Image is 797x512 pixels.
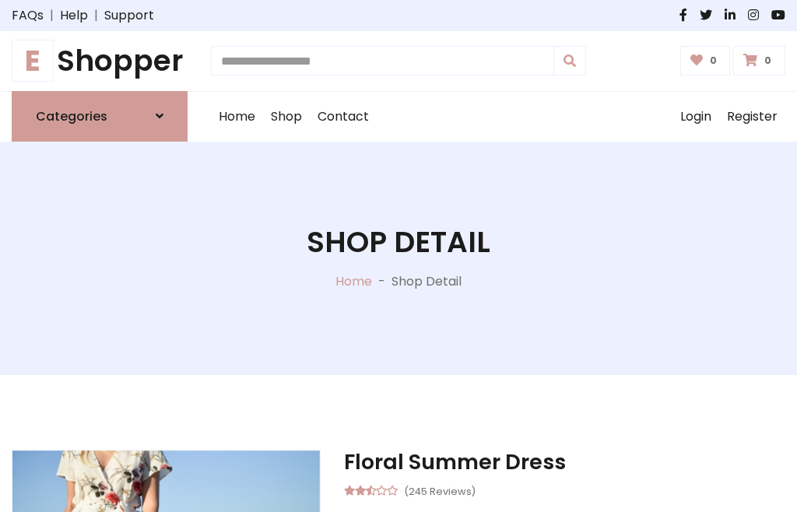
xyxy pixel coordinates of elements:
[263,92,310,142] a: Shop
[12,6,44,25] a: FAQs
[44,6,60,25] span: |
[12,91,188,142] a: Categories
[344,450,785,475] h3: Floral Summer Dress
[672,92,719,142] a: Login
[760,54,775,68] span: 0
[104,6,154,25] a: Support
[404,481,476,500] small: (245 Reviews)
[12,40,54,82] span: E
[60,6,88,25] a: Help
[680,46,731,75] a: 0
[12,44,188,79] h1: Shopper
[88,6,104,25] span: |
[211,92,263,142] a: Home
[391,272,462,291] p: Shop Detail
[335,272,372,290] a: Home
[706,54,721,68] span: 0
[307,225,490,260] h1: Shop Detail
[719,92,785,142] a: Register
[372,272,391,291] p: -
[733,46,785,75] a: 0
[36,109,107,124] h6: Categories
[12,44,188,79] a: EShopper
[310,92,377,142] a: Contact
